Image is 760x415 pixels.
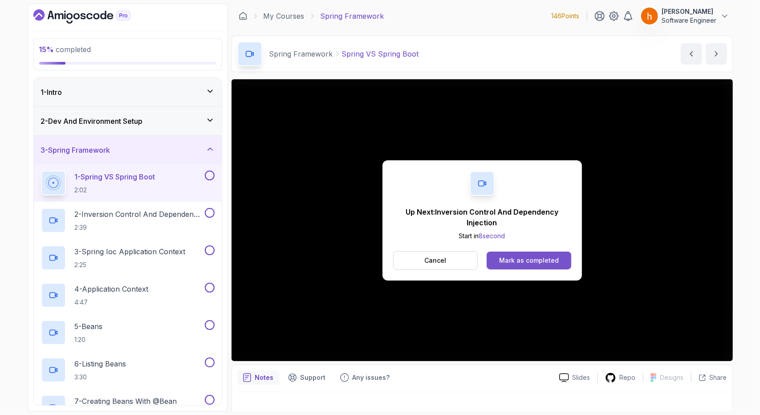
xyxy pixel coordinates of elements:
[552,12,580,20] p: 146 Points
[41,116,143,126] h3: 2 - Dev And Environment Setup
[598,372,643,383] a: Repo
[75,373,126,382] p: 3:30
[41,245,215,270] button: 3-Spring Ioc Application Context2:25
[75,209,203,220] p: 2 - Inversion Control And Dependency Injection
[232,79,733,361] iframe: 1 - Spring vs Spring Boot
[33,9,151,24] a: Dashboard
[706,43,727,65] button: next content
[34,78,222,106] button: 1-Intro
[75,246,186,257] p: 3 - Spring Ioc Application Context
[75,358,126,369] p: 6 - Listing Beans
[34,107,222,135] button: 2-Dev And Environment Setup
[681,43,702,65] button: previous content
[660,373,684,382] p: Designs
[479,232,505,240] span: 8 second
[75,260,186,269] p: 2:25
[75,321,103,332] p: 5 - Beans
[487,252,571,269] button: Mark as completed
[393,251,478,270] button: Cancel
[255,373,274,382] p: Notes
[75,335,103,344] p: 1:20
[691,373,727,382] button: Share
[264,11,305,21] a: My Courses
[641,8,658,24] img: user profile image
[75,186,155,195] p: 2:02
[353,373,390,382] p: Any issues?
[301,373,326,382] p: Support
[239,12,248,20] a: Dashboard
[641,7,729,25] button: user profile image[PERSON_NAME]Software Engineer
[424,256,446,265] p: Cancel
[283,370,331,385] button: Support button
[620,373,636,382] p: Repo
[662,16,717,25] p: Software Engineer
[573,373,590,382] p: Slides
[335,370,395,385] button: Feedback button
[393,232,571,240] p: Start in
[499,256,559,265] div: Mark as completed
[75,223,203,232] p: 2:39
[662,7,717,16] p: [PERSON_NAME]
[41,320,215,345] button: 5-Beans1:20
[552,373,597,382] a: Slides
[41,208,215,233] button: 2-Inversion Control And Dependency Injection2:39
[41,171,215,195] button: 1-Spring VS Spring Boot2:02
[39,45,91,54] span: completed
[75,396,177,407] p: 7 - Creating Beans With @Bean
[41,358,215,382] button: 6-Listing Beans3:30
[41,145,110,155] h3: 3 - Spring Framework
[41,283,215,308] button: 4-Application Context4:47
[710,373,727,382] p: Share
[237,370,279,385] button: notes button
[269,49,333,59] p: Spring Framework
[41,87,62,98] h3: 1 - Intro
[34,136,222,164] button: 3-Spring Framework
[393,207,571,228] p: Up Next: Inversion Control And Dependency Injection
[75,298,149,307] p: 4:47
[321,11,384,21] p: Spring Framework
[342,49,419,59] p: Spring VS Spring Boot
[75,284,149,294] p: 4 - Application Context
[39,45,54,54] span: 15 %
[75,171,155,182] p: 1 - Spring VS Spring Boot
